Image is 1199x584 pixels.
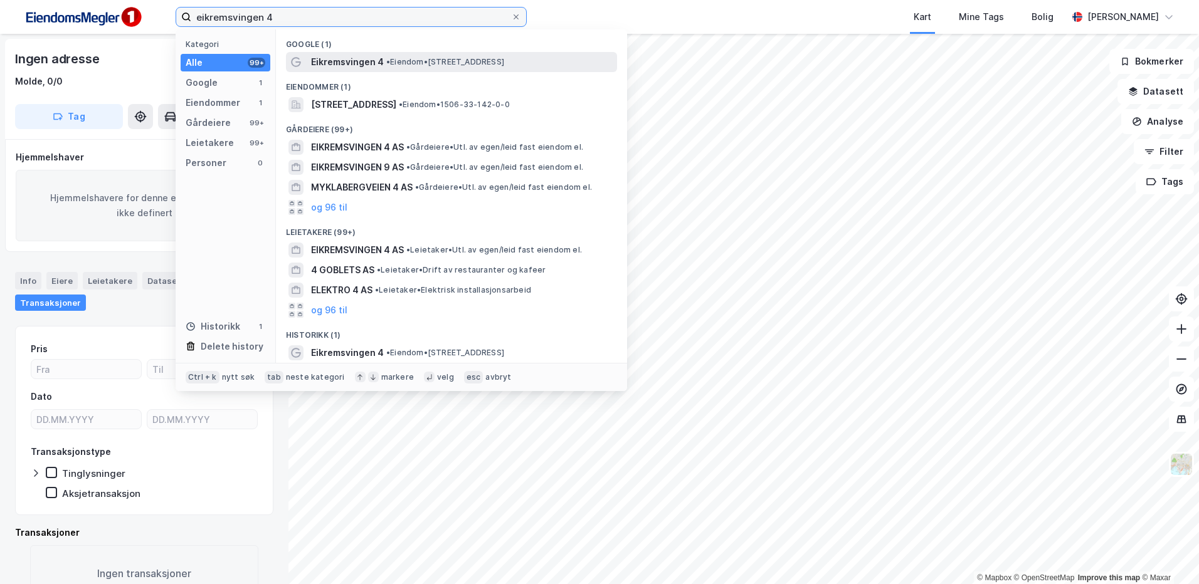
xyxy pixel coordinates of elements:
input: DD.MM.YYYY [31,410,141,429]
div: Datasett [142,272,189,289]
span: Gårdeiere • Utl. av egen/leid fast eiendom el. [415,182,592,192]
span: • [415,182,419,192]
span: MYKLABERGVEIEN 4 AS [311,180,413,195]
div: Delete history [201,339,263,354]
button: og 96 til [311,303,347,318]
div: Hjemmelshaver [16,150,273,165]
span: • [399,100,403,109]
div: Historikk (1) [276,320,627,343]
div: Gårdeiere (99+) [276,115,627,137]
div: Ingen adresse [15,49,102,69]
div: Personer [186,155,226,170]
span: Gårdeiere • Utl. av egen/leid fast eiendom el. [406,142,583,152]
button: og 96 til [311,200,347,215]
div: Transaksjoner [15,525,273,540]
button: Tag [15,104,123,129]
input: Til [147,360,257,378]
input: Søk på adresse, matrikkel, gårdeiere, leietakere eller personer [191,8,511,26]
div: Molde, 0/0 [15,74,63,89]
span: • [406,142,410,152]
span: Gårdeiere • Utl. av egen/leid fast eiendom el. [406,162,583,172]
div: Kontrollprogram for chat [1136,524,1199,584]
div: esc [464,371,483,383]
button: Datasett [1117,79,1194,104]
a: Mapbox [977,573,1011,582]
span: Eikremsvingen 4 [311,345,384,360]
div: 0 [255,158,265,168]
span: • [406,245,410,254]
div: Leietakere (99+) [276,217,627,240]
div: Hjemmelshavere for denne eiendommen er ikke definert [16,170,273,241]
button: Tags [1136,169,1194,194]
div: Dato [31,389,52,404]
div: avbryt [485,372,511,382]
div: 1 [255,321,265,331]
span: • [375,285,379,295]
span: Eiendom • [STREET_ADDRESS] [386,348,504,358]
div: Tinglysninger [62,467,125,479]
span: Leietaker • Utl. av egen/leid fast eiendom el. [406,245,582,255]
div: nytt søk [222,372,255,382]
span: [STREET_ADDRESS] [311,97,396,112]
div: Bolig [1032,9,1054,24]
div: Transaksjoner [15,295,86,311]
div: Gårdeiere [186,115,231,130]
span: Eiendom • 1506-33-142-0-0 [399,100,510,110]
span: EIKREMSVINGEN 9 AS [311,160,404,175]
div: 99+ [248,138,265,148]
span: Eikremsvingen 4 [311,55,384,70]
div: Aksjetransaksjon [62,488,140,499]
button: Bokmerker [1109,49,1194,74]
span: ELEKTRO 4 AS [311,283,372,298]
div: Eiendommer [186,95,240,110]
div: Leietakere [83,272,137,289]
span: • [386,348,390,357]
div: Alle [186,55,203,70]
img: F4PB6Px+NJ5v8B7XTbfpPpyloAAAAASUVORK5CYII= [20,3,145,31]
input: DD.MM.YYYY [147,410,257,429]
a: Improve this map [1078,573,1140,582]
div: Historikk [186,319,240,334]
div: Google (1) [276,29,627,52]
span: Eiendom • [STREET_ADDRESS] [386,57,504,67]
span: • [386,57,390,66]
input: Fra [31,360,141,378]
div: Eiendommer (1) [276,72,627,95]
div: tab [265,371,283,383]
div: 1 [255,98,265,108]
button: Analyse [1121,109,1194,134]
div: Kategori [186,39,270,49]
div: markere [381,372,414,382]
div: Info [15,272,41,289]
button: Filter [1134,139,1194,164]
div: 99+ [248,58,265,68]
div: [PERSON_NAME] [1087,9,1159,24]
span: • [377,265,381,274]
div: 1 [255,78,265,88]
span: Leietaker • Drift av restauranter og kafeer [377,265,546,275]
div: Google [186,75,218,90]
div: Kart [914,9,931,24]
div: Leietakere [186,135,234,150]
div: Ctrl + k [186,371,219,383]
iframe: Chat Widget [1136,524,1199,584]
span: EIKREMSVINGEN 4 AS [311,140,404,155]
span: • [406,162,410,172]
div: Mine Tags [959,9,1004,24]
a: OpenStreetMap [1014,573,1075,582]
div: neste kategori [286,372,345,382]
span: Leietaker • Elektrisk installasjonsarbeid [375,285,531,295]
div: Transaksjonstype [31,444,111,459]
div: velg [437,372,454,382]
img: Z [1170,452,1193,476]
div: Pris [31,342,48,357]
span: EIKREMSVINGEN 4 AS [311,242,404,258]
span: 4 GOBLETS AS [311,263,374,278]
div: Eiere [46,272,78,289]
div: 99+ [248,118,265,128]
